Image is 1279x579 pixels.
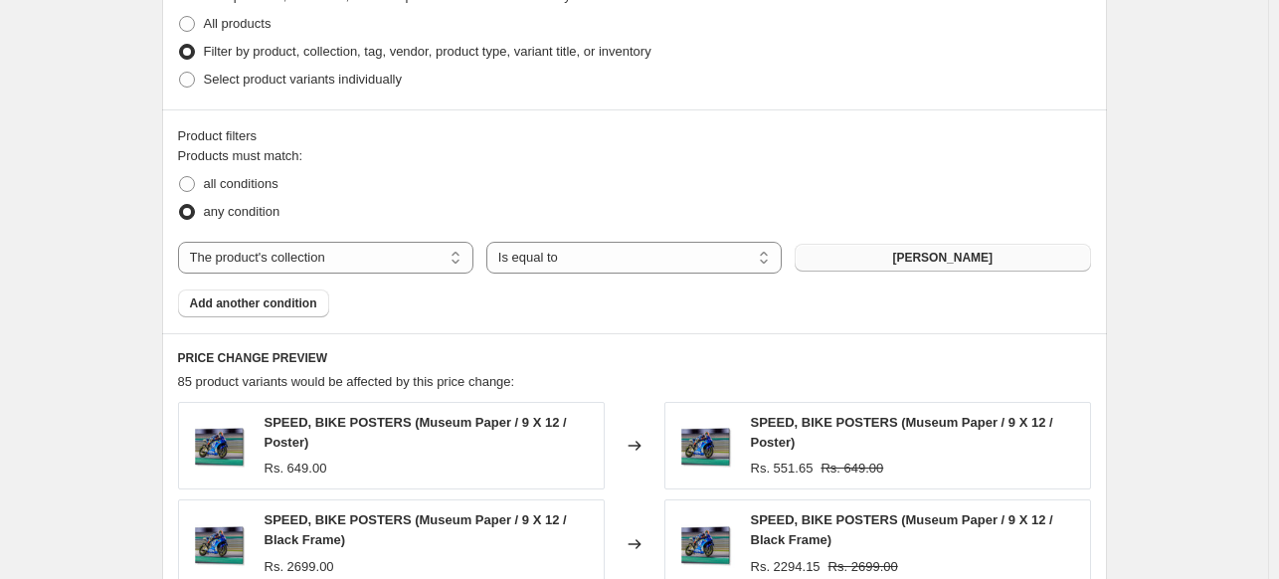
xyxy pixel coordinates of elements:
button: Add another condition [178,289,329,317]
img: speed-bike-poster-in-Gallery-Wrap_80x.jpg [189,416,249,476]
span: SPEED, BIKE POSTERS (Museum Paper / 9 X 12 / Poster) [751,415,1053,450]
span: Filter by product, collection, tag, vendor, product type, variant title, or inventory [204,44,651,59]
span: All products [204,16,272,31]
span: SPEED, BIKE POSTERS (Museum Paper / 9 X 12 / Poster) [265,415,567,450]
strike: Rs. 649.00 [821,459,883,479]
strike: Rs. 2699.00 [828,557,898,577]
span: Add another condition [190,295,317,311]
img: speed-bike-poster-in-Gallery-Wrap_80x.jpg [675,514,735,574]
span: Products must match: [178,148,303,163]
div: Rs. 649.00 [265,459,327,479]
div: Rs. 551.65 [751,459,814,479]
div: Product filters [178,126,1091,146]
button: ABDELKADER ALLAM [795,244,1090,272]
span: 85 product variants would be affected by this price change: [178,374,515,389]
span: all conditions [204,176,278,191]
div: Rs. 2699.00 [265,557,334,577]
span: [PERSON_NAME] [892,250,993,266]
img: speed-bike-poster-in-Gallery-Wrap_80x.jpg [189,514,249,574]
span: Select product variants individually [204,72,402,87]
img: speed-bike-poster-in-Gallery-Wrap_80x.jpg [675,416,735,476]
span: SPEED, BIKE POSTERS (Museum Paper / 9 X 12 / Black Frame) [265,512,567,547]
h6: PRICE CHANGE PREVIEW [178,350,1091,366]
div: Rs. 2294.15 [751,557,821,577]
span: any condition [204,204,280,219]
span: SPEED, BIKE POSTERS (Museum Paper / 9 X 12 / Black Frame) [751,512,1053,547]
